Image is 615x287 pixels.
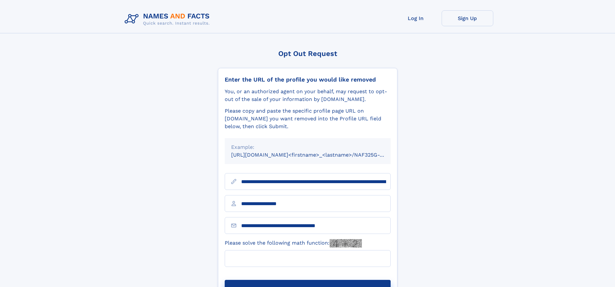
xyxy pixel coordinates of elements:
[225,239,362,248] label: Please solve the following math function:
[231,152,403,158] small: [URL][DOMAIN_NAME]<firstname>_<lastname>/NAF325G-xxxxxxxx
[218,50,397,58] div: Opt Out Request
[122,10,215,28] img: Logo Names and Facts
[231,143,384,151] div: Example:
[225,107,391,130] div: Please copy and paste the specific profile page URL on [DOMAIN_NAME] you want removed into the Pr...
[390,10,442,26] a: Log In
[225,88,391,103] div: You, or an authorized agent on your behalf, may request to opt-out of the sale of your informatio...
[225,76,391,83] div: Enter the URL of the profile you would like removed
[442,10,493,26] a: Sign Up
